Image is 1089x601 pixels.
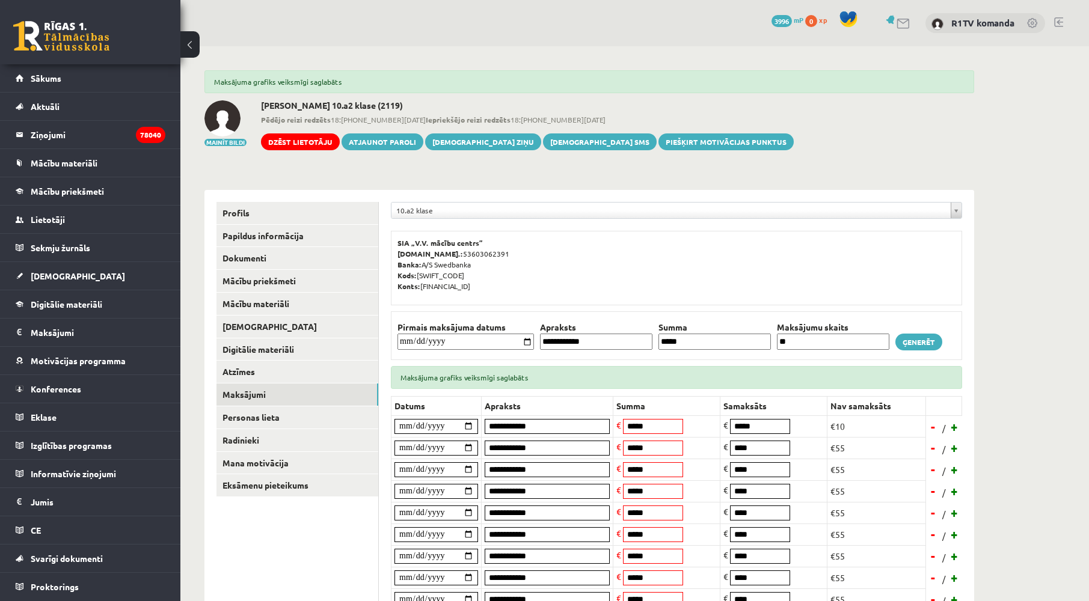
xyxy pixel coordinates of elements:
[723,419,728,430] span: €
[927,547,939,565] a: -
[941,443,947,456] span: /
[216,452,378,474] a: Mana motivācija
[426,115,511,124] b: Iepriekšējo reizi redzēts
[616,463,621,474] span: €
[949,482,961,500] a: +
[774,321,892,334] th: Maksājumu skaits
[16,573,165,600] a: Proktorings
[31,525,41,535] span: CE
[216,247,378,269] a: Dokumenti
[204,100,241,136] img: Enija Kristiāna Mezīte
[31,101,60,112] span: Aktuāli
[16,516,165,544] a: CE
[613,396,720,415] th: Summa
[723,528,728,538] span: €
[616,441,621,452] span: €
[261,100,794,111] h2: [PERSON_NAME] 10.a2 klase (2119)
[31,121,165,148] legend: Ziņojumi
[949,439,961,457] a: +
[204,70,974,93] div: Maksājuma grafiks veiksmīgi saglabāts
[31,157,97,168] span: Mācību materiāli
[216,429,378,451] a: Radinieki
[16,206,165,233] a: Lietotāji
[216,406,378,429] a: Personas lieta
[723,463,728,474] span: €
[927,569,939,587] a: -
[616,549,621,560] span: €
[397,237,956,291] p: 53603062391 A/S Swedbanka [SWIFT_CODE] [FINANCIAL_ID]
[949,418,961,436] a: +
[16,177,165,205] a: Mācību priekšmeti
[31,73,61,84] span: Sākums
[616,528,621,538] span: €
[397,260,422,269] b: Banka:
[216,202,378,224] a: Profils
[827,396,926,415] th: Nav samaksāts
[31,355,126,366] span: Motivācijas programma
[425,133,541,150] a: [DEMOGRAPHIC_DATA] ziņu
[204,139,247,146] button: Mainīt bildi
[31,581,79,592] span: Proktorings
[16,64,165,92] a: Sākums
[927,418,939,436] a: -
[723,484,728,495] span: €
[723,571,728,582] span: €
[261,133,340,150] a: Dzēst lietotāju
[31,553,103,564] span: Svarīgi dokumenti
[723,549,728,560] span: €
[16,121,165,148] a: Ziņojumi78040
[723,506,728,517] span: €
[941,486,947,499] span: /
[827,567,926,588] td: €55
[616,419,621,430] span: €
[31,270,125,281] span: [DEMOGRAPHIC_DATA]
[805,15,833,25] a: 0 xp
[397,281,420,291] b: Konts:
[941,551,947,564] span: /
[16,234,165,261] a: Sekmju žurnāls
[543,133,657,150] a: [DEMOGRAPHIC_DATA] SMS
[895,334,942,350] a: Ģenerēt
[216,293,378,315] a: Mācību materiāli
[805,15,817,27] span: 0
[772,15,792,27] span: 3996
[927,504,939,522] a: -
[216,361,378,383] a: Atzīmes
[216,383,378,406] a: Maksājumi
[31,319,165,346] legend: Maksājumi
[927,460,939,478] a: -
[13,21,109,51] a: Rīgas 1. Tālmācības vidusskola
[772,15,803,25] a: 3996 mP
[827,437,926,459] td: €55
[16,290,165,318] a: Digitālie materiāli
[16,432,165,459] a: Izglītības programas
[827,415,926,437] td: €10
[616,484,621,495] span: €
[16,93,165,120] a: Aktuāli
[827,459,926,480] td: €55
[951,17,1014,29] a: R1TV komanda
[216,338,378,361] a: Digitālie materiāli
[616,506,621,517] span: €
[31,412,57,423] span: Eklase
[16,347,165,374] a: Motivācijas programma
[827,545,926,567] td: €55
[949,547,961,565] a: +
[655,321,774,334] th: Summa
[31,242,90,253] span: Sekmju žurnāls
[342,133,423,150] a: Atjaunot paroli
[723,441,728,452] span: €
[31,214,65,225] span: Lietotāji
[16,488,165,516] a: Jumis
[397,238,483,248] b: SIA „V.V. mācību centrs”
[794,15,803,25] span: mP
[949,525,961,543] a: +
[827,502,926,523] td: €55
[537,321,655,334] th: Apraksts
[31,186,104,197] span: Mācību priekšmeti
[31,440,112,451] span: Izglītības programas
[397,270,417,280] b: Kods:
[720,396,827,415] th: Samaksāts
[941,573,947,585] span: /
[819,15,827,25] span: xp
